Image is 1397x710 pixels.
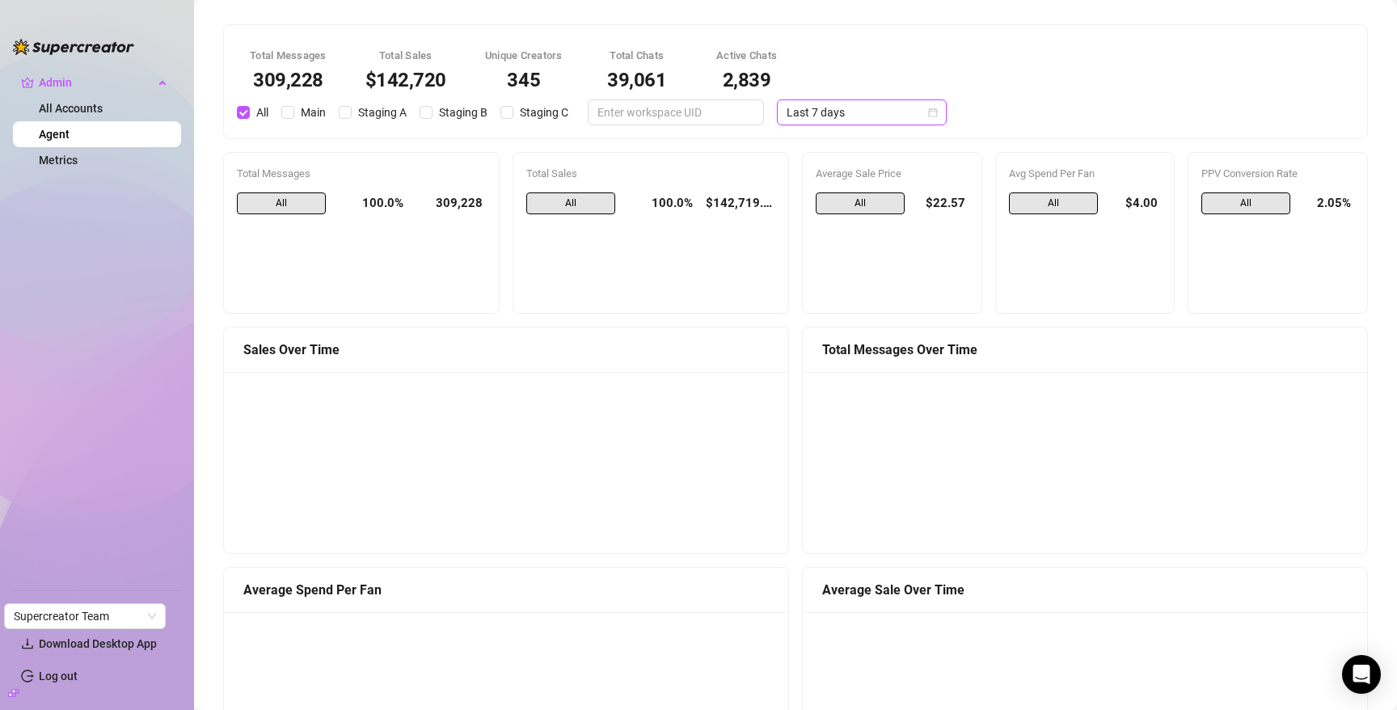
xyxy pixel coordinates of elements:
div: Unique Creators [485,48,563,64]
span: calendar [928,108,938,117]
div: PPV Conversion Rate [1201,166,1354,182]
img: logo-BBDzfeDw.svg [13,39,134,55]
div: 39,061 [601,70,673,90]
span: Main [294,104,332,121]
div: Total Sales [526,166,775,182]
span: build [8,687,19,699]
a: Agent [39,128,70,141]
div: 309,228 [416,192,486,215]
span: All [1201,192,1290,215]
div: Sales Over Time [243,340,769,360]
div: Avg Spend Per Fan [1009,166,1162,182]
span: Supercreator Team [14,604,156,628]
span: All [250,104,275,121]
input: Enter workspace UID [597,104,741,121]
div: $142,720 [365,70,446,90]
div: Average Sale Price [816,166,969,182]
div: Total Chats [601,48,673,64]
div: Active Chats [711,48,783,64]
span: All [816,192,905,215]
span: All [1009,192,1098,215]
div: $142,719.54 [706,192,775,215]
div: $22.57 [918,192,969,215]
a: All Accounts [39,102,103,115]
div: $4.00 [1111,192,1162,215]
span: Admin [39,70,154,95]
div: Open Intercom Messenger [1342,655,1381,694]
a: Metrics [39,154,78,167]
span: All [237,192,326,215]
span: download [21,637,34,650]
div: Total Sales [365,48,446,64]
span: Staging C [513,104,575,121]
span: crown [21,76,34,89]
div: Total Messages [237,166,486,182]
span: Staging A [352,104,413,121]
div: 309,228 [250,70,327,90]
div: Average Spend Per Fan [243,580,769,600]
span: Staging B [433,104,494,121]
span: All [526,192,615,215]
div: 345 [485,70,563,90]
span: Download Desktop App [39,637,157,650]
div: 2.05% [1303,192,1354,215]
div: Total Messages [250,48,327,64]
div: 2,839 [711,70,783,90]
div: Average Sale Over Time [822,580,1348,600]
a: Log out [39,670,78,683]
div: 100.0% [628,192,693,215]
span: Last 7 days [787,100,937,125]
div: Total Messages Over Time [822,340,1348,360]
div: 100.0% [339,192,403,215]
